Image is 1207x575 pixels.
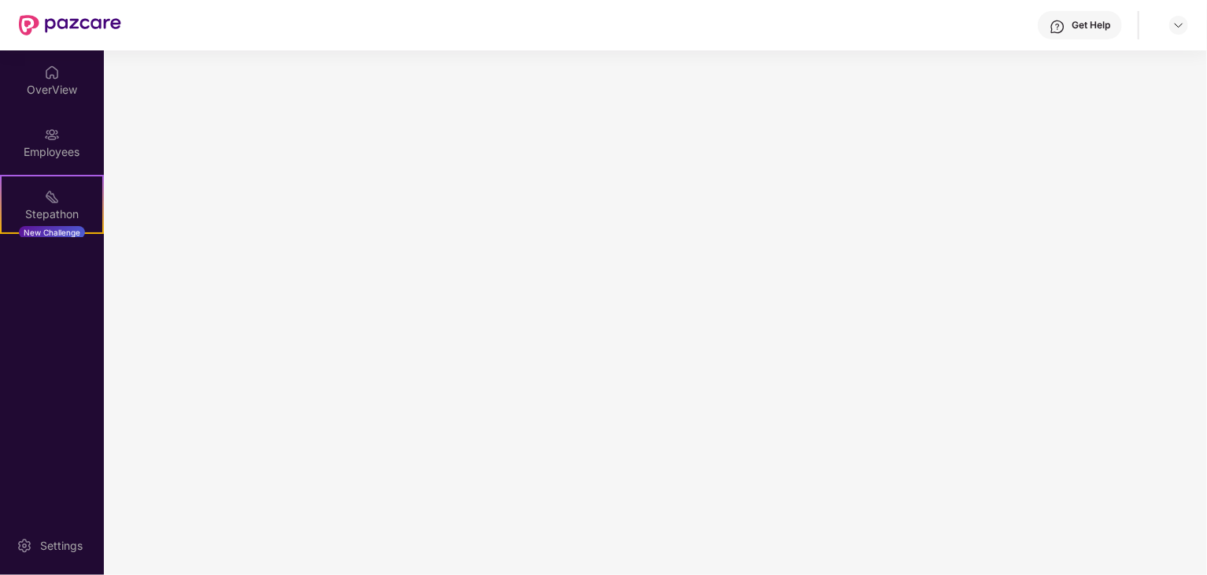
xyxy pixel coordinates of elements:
img: svg+xml;base64,PHN2ZyBpZD0iRW1wbG95ZWVzIiB4bWxucz0iaHR0cDovL3d3dy53My5vcmcvMjAwMC9zdmciIHdpZHRoPS... [44,127,60,143]
img: svg+xml;base64,PHN2ZyBpZD0iSG9tZSIgeG1sbnM9Imh0dHA6Ly93d3cudzMub3JnLzIwMDAvc3ZnIiB3aWR0aD0iMjAiIG... [44,65,60,80]
img: svg+xml;base64,PHN2ZyB4bWxucz0iaHR0cDovL3d3dy53My5vcmcvMjAwMC9zdmciIHdpZHRoPSIyMSIgaGVpZ2h0PSIyMC... [44,189,60,205]
img: svg+xml;base64,PHN2ZyBpZD0iSGVscC0zMngzMiIgeG1sbnM9Imh0dHA6Ly93d3cudzMub3JnLzIwMDAvc3ZnIiB3aWR0aD... [1050,19,1065,35]
div: New Challenge [19,226,85,239]
div: Stepathon [2,206,102,222]
img: New Pazcare Logo [19,15,121,35]
div: Settings [35,538,87,554]
div: Get Help [1072,19,1110,32]
img: svg+xml;base64,PHN2ZyBpZD0iRHJvcGRvd24tMzJ4MzIiIHhtbG5zPSJodHRwOi8vd3d3LnczLm9yZy8yMDAwL3N2ZyIgd2... [1172,19,1185,32]
img: svg+xml;base64,PHN2ZyBpZD0iU2V0dGluZy0yMHgyMCIgeG1sbnM9Imh0dHA6Ly93d3cudzMub3JnLzIwMDAvc3ZnIiB3aW... [17,538,32,554]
